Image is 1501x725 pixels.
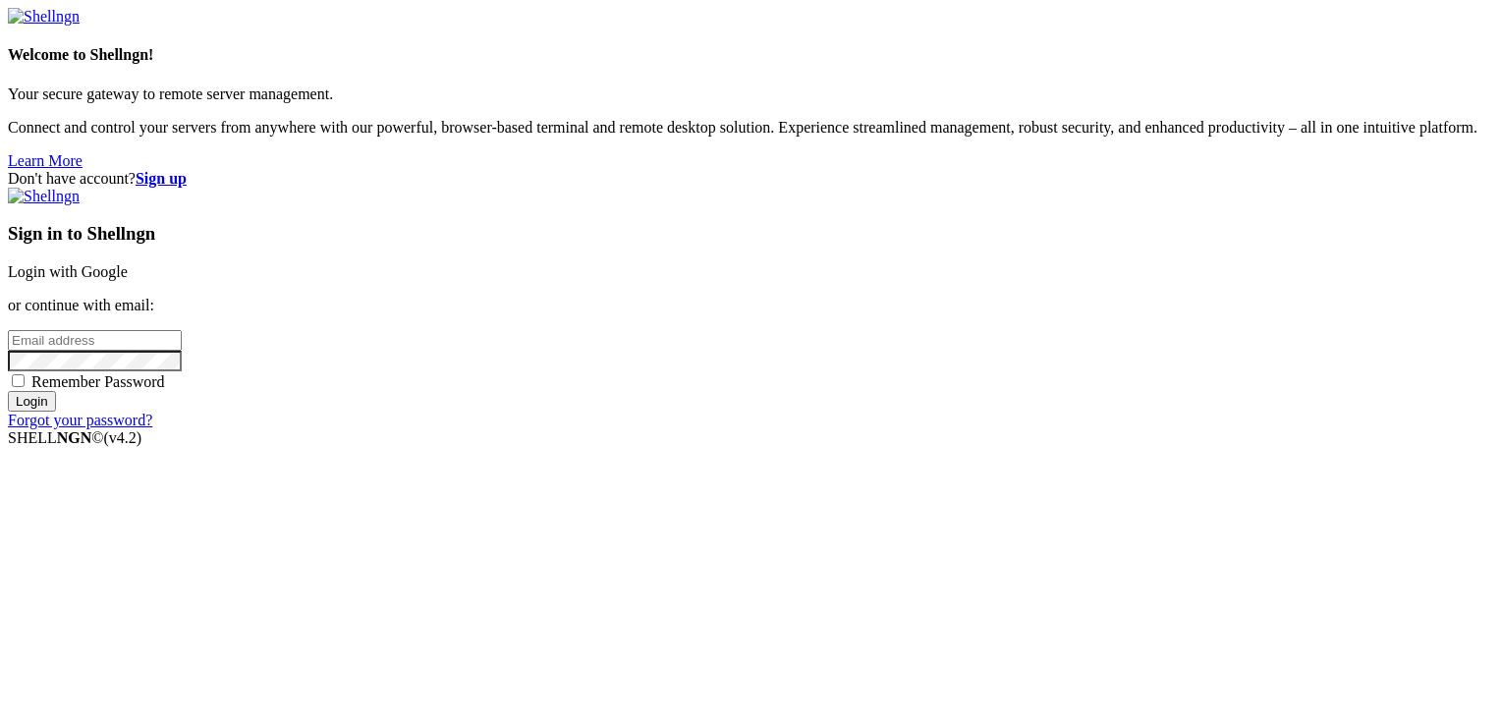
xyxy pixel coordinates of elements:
img: Shellngn [8,188,80,205]
p: Your secure gateway to remote server management. [8,85,1493,103]
input: Email address [8,330,182,351]
a: Login with Google [8,263,128,280]
span: SHELL © [8,429,141,446]
a: Learn More [8,152,83,169]
h3: Sign in to Shellngn [8,223,1493,245]
div: Don't have account? [8,170,1493,188]
a: Sign up [136,170,187,187]
p: Connect and control your servers from anywhere with our powerful, browser-based terminal and remo... [8,119,1493,137]
b: NGN [57,429,92,446]
input: Remember Password [12,374,25,387]
a: Forgot your password? [8,412,152,428]
span: 4.2.0 [104,429,142,446]
span: Remember Password [31,373,165,390]
h4: Welcome to Shellngn! [8,46,1493,64]
p: or continue with email: [8,297,1493,314]
input: Login [8,391,56,412]
img: Shellngn [8,8,80,26]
